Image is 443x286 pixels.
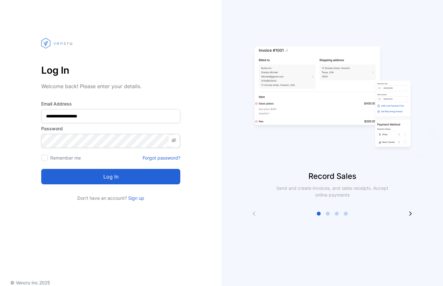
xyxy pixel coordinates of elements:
img: vencru logo [41,26,73,60]
p: Record Sales [221,171,443,182]
label: Remember me [50,155,81,161]
label: Email Address [41,100,180,107]
a: Sign up [127,195,144,201]
label: Password [41,125,180,132]
p: Welcome back! Please enter your details. [41,82,180,90]
p: Don't have an account? [41,195,180,201]
button: Log in [41,169,180,184]
p: Log In [41,62,180,78]
p: Send and create invoices, and sales receipts. Accept online payments [270,185,394,198]
img: slider image [252,26,413,171]
a: Forgot password? [143,154,180,161]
